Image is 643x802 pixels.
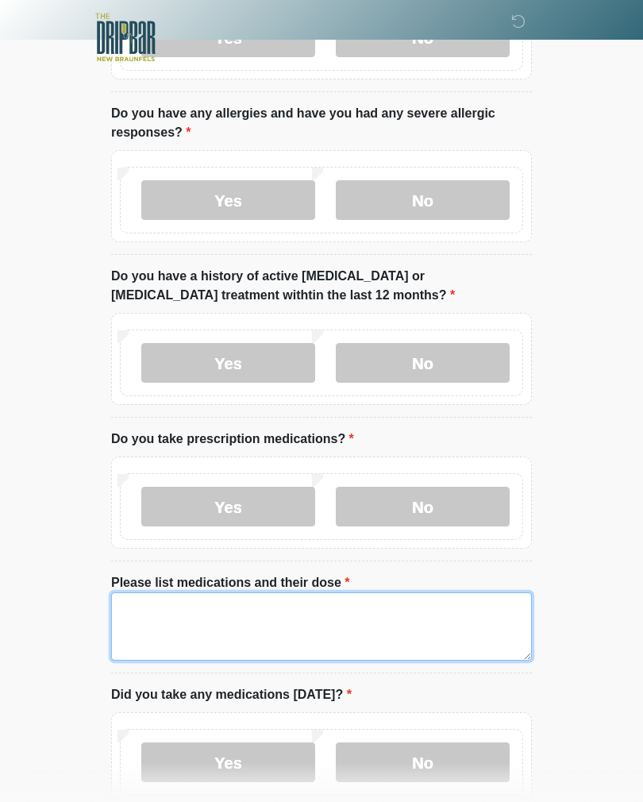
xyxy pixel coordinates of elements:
label: Do you have a history of active [MEDICAL_DATA] or [MEDICAL_DATA] treatment withtin the last 12 mo... [111,267,532,305]
label: Yes [141,343,315,383]
label: Do you have any allergies and have you had any severe allergic responses? [111,104,532,142]
label: Yes [141,742,315,782]
label: Yes [141,487,315,526]
label: Yes [141,180,315,220]
label: Did you take any medications [DATE]? [111,685,352,704]
label: No [336,343,510,383]
label: No [336,742,510,782]
label: Do you take prescription medications? [111,430,354,449]
label: Please list medications and their dose [111,573,350,592]
img: The DRIPBaR - New Braunfels Logo [95,12,156,64]
label: No [336,487,510,526]
label: No [336,180,510,220]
